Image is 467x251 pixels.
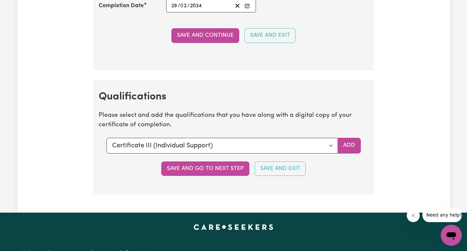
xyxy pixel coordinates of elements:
[181,1,187,10] input: --
[161,161,249,176] button: Save and go to next step
[99,91,369,103] h2: Qualifications
[422,208,462,222] iframe: Message from company
[338,138,361,154] button: Add selected qualification
[171,28,239,43] button: Save and Continue
[171,1,178,10] input: --
[99,111,369,130] p: Please select and add the qualifications that you have along with a digital copy of your certific...
[4,5,40,10] span: Need any help?
[178,3,180,9] span: /
[407,209,420,222] iframe: Close message
[243,1,252,10] button: Enter the Completion Date of your CPR Course
[194,224,273,230] a: Careseekers home page
[190,1,203,10] input: ----
[244,28,296,43] button: Save and Exit
[99,2,144,10] label: Completion Date
[180,3,184,9] span: 0
[187,3,190,9] span: /
[232,1,243,10] button: Clear date
[441,225,462,246] iframe: Button to launch messaging window
[255,161,306,176] button: Save and Exit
